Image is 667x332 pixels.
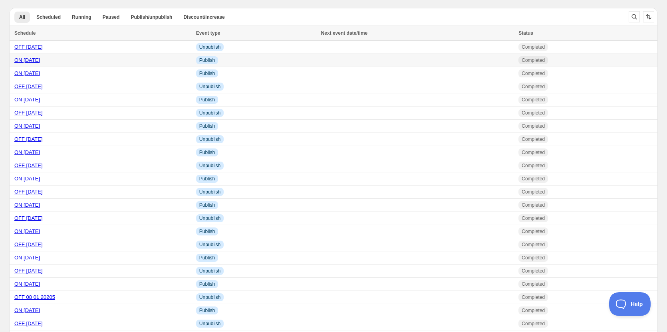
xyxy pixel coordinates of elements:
a: ON [DATE] [14,307,40,313]
span: Completed [522,149,545,156]
span: Status [518,30,533,36]
span: Completed [522,97,545,103]
a: OFF [DATE] [14,44,43,50]
a: ON [DATE] [14,57,40,63]
span: Scheduled [36,14,61,20]
span: Publish [199,228,215,235]
span: Unpublish [199,241,220,248]
a: OFF 08 01 20205 [14,294,55,300]
span: Completed [522,44,545,50]
span: Publish [199,176,215,182]
span: Completed [522,294,545,300]
span: Completed [522,268,545,274]
span: Unpublish [199,83,220,90]
a: OFF [DATE] [14,320,43,326]
a: ON [DATE] [14,255,40,261]
span: Completed [522,162,545,169]
span: Completed [522,320,545,327]
span: Event type [196,30,220,36]
a: OFF [DATE] [14,241,43,247]
span: Completed [522,110,545,116]
a: OFF [DATE] [14,110,43,116]
a: ON [DATE] [14,228,40,234]
span: Completed [522,70,545,77]
a: ON [DATE] [14,202,40,208]
span: Unpublish [199,294,220,300]
a: ON [DATE] [14,70,40,76]
span: Completed [522,57,545,63]
span: Completed [522,281,545,287]
span: Unpublish [199,189,220,195]
a: OFF [DATE] [14,189,43,195]
iframe: Toggle Customer Support [609,292,651,316]
span: Completed [522,241,545,248]
span: Schedule [14,30,36,36]
span: Publish [199,202,215,208]
span: Next event date/time [321,30,368,36]
span: Completed [522,123,545,129]
span: Completed [522,307,545,314]
span: Publish [199,149,215,156]
span: Publish [199,70,215,77]
span: Publish [199,123,215,129]
a: OFF [DATE] [14,83,43,89]
span: Publish [199,97,215,103]
span: Unpublish [199,110,220,116]
a: ON [DATE] [14,123,40,129]
span: Publish [199,57,215,63]
span: Publish/unpublish [131,14,172,20]
span: Unpublish [199,320,220,327]
a: ON [DATE] [14,97,40,103]
span: Completed [522,228,545,235]
span: Completed [522,83,545,90]
span: Discount/increase [183,14,224,20]
a: OFF [DATE] [14,215,43,221]
button: Search and filter results [629,11,640,22]
button: Sort the results [643,11,654,22]
span: Completed [522,136,545,142]
span: Paused [103,14,120,20]
span: Completed [522,189,545,195]
a: OFF [DATE] [14,162,43,168]
span: Unpublish [199,162,220,169]
span: Unpublish [199,215,220,221]
span: All [19,14,25,20]
span: Publish [199,307,215,314]
span: Completed [522,202,545,208]
span: Running [72,14,91,20]
span: Unpublish [199,136,220,142]
span: Publish [199,281,215,287]
a: ON [DATE] [14,281,40,287]
span: Unpublish [199,268,220,274]
a: OFF [DATE] [14,268,43,274]
span: Publish [199,255,215,261]
a: ON [DATE] [14,149,40,155]
span: Completed [522,176,545,182]
span: Unpublish [199,44,220,50]
a: ON [DATE] [14,176,40,182]
a: OFF [DATE] [14,136,43,142]
span: Completed [522,215,545,221]
span: Completed [522,255,545,261]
